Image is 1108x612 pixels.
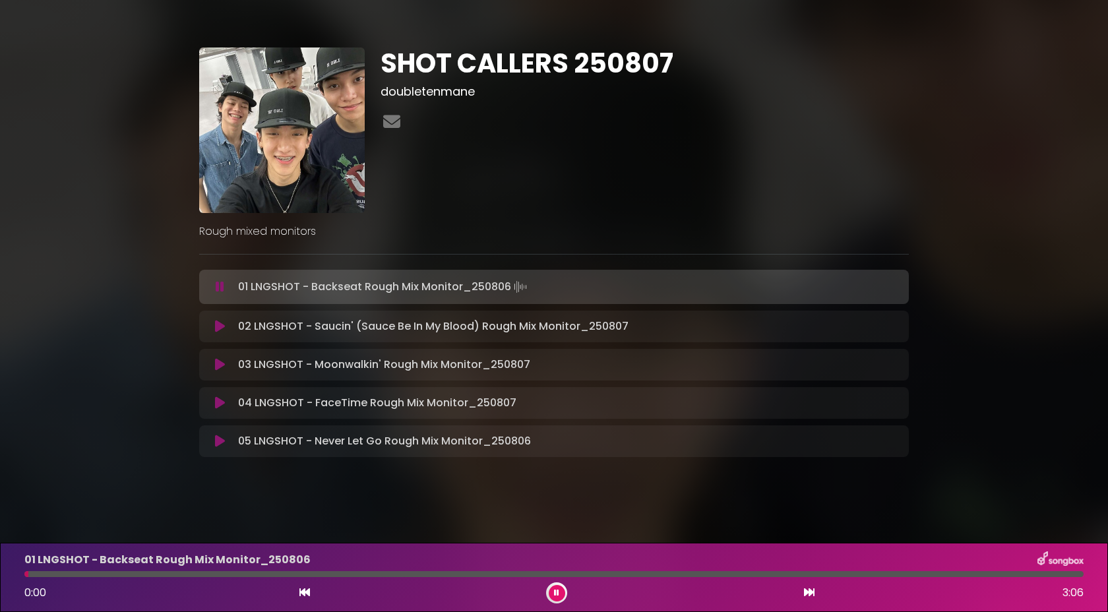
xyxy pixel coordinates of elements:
img: EhfZEEfJT4ehH6TTm04u [199,47,365,213]
p: 05 LNGSHOT - Never Let Go Rough Mix Monitor_250806 [238,433,531,449]
img: waveform4.gif [511,278,530,296]
p: 04 LNGSHOT - FaceTime Rough Mix Monitor_250807 [238,395,516,411]
p: 02 LNGSHOT - Saucin' (Sauce Be In My Blood) Rough Mix Monitor_250807 [238,319,629,334]
h3: doubletenmane [381,84,909,99]
h1: SHOT CALLERS 250807 [381,47,909,79]
p: Rough mixed monitors [199,224,909,239]
p: 03 LNGSHOT - Moonwalkin' Rough Mix Monitor_250807 [238,357,530,373]
p: 01 LNGSHOT - Backseat Rough Mix Monitor_250806 [238,278,530,296]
